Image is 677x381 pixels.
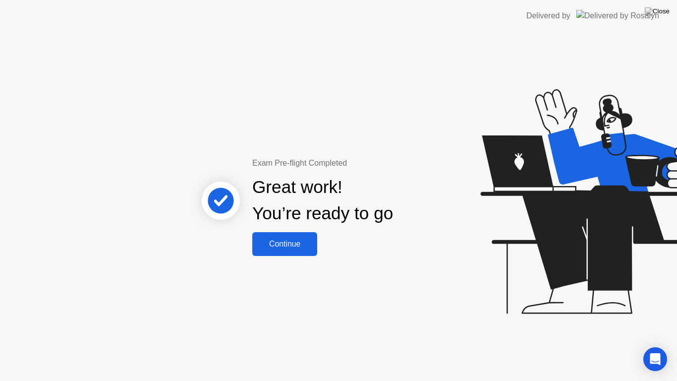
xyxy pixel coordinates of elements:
[252,157,457,169] div: Exam Pre-flight Completed
[576,10,659,21] img: Delivered by Rosalyn
[645,7,670,15] img: Close
[255,240,314,249] div: Continue
[252,232,317,256] button: Continue
[526,10,570,22] div: Delivered by
[643,347,667,371] div: Open Intercom Messenger
[252,174,393,227] div: Great work! You’re ready to go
